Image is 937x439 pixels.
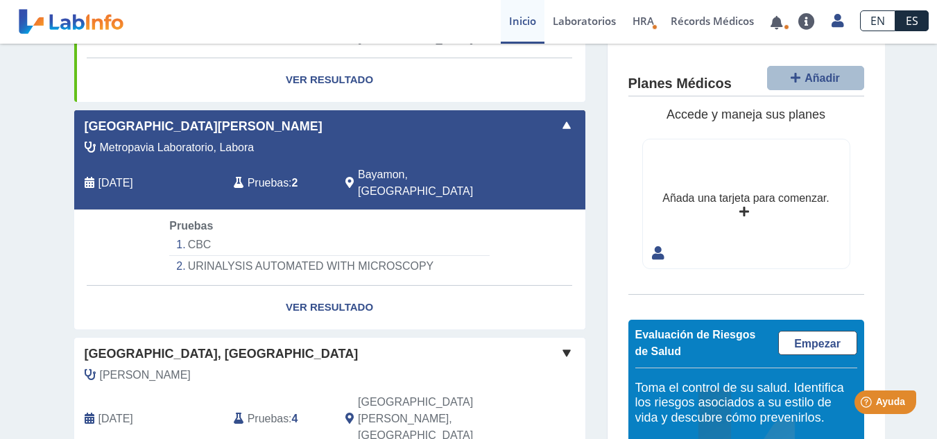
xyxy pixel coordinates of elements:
[74,286,585,329] a: Ver Resultado
[895,10,929,31] a: ES
[248,175,289,191] span: Pruebas
[98,411,133,427] span: 2025-05-10
[814,385,922,424] iframe: Help widget launcher
[98,175,133,191] span: 2025-09-16
[292,177,298,189] b: 2
[85,345,359,363] span: [GEOGRAPHIC_DATA], [GEOGRAPHIC_DATA]
[292,413,298,424] b: 4
[74,58,585,102] a: Ver Resultado
[667,107,825,121] span: Accede y maneja sus planes
[633,14,654,28] span: HRA
[169,234,489,256] li: CBC
[805,72,840,84] span: Añadir
[635,381,857,426] h5: Toma el control de su salud. Identifica los riesgos asociados a su estilo de vida y descubre cómo...
[100,139,255,156] span: Metropavia Laboratorio, Labora
[169,220,213,232] span: Pruebas
[85,117,323,136] span: [GEOGRAPHIC_DATA][PERSON_NAME]
[100,367,191,384] span: Brekke, Benjamin
[358,166,511,200] span: Bayamon, PR
[223,166,335,200] div: :
[248,411,289,427] span: Pruebas
[767,66,864,90] button: Añadir
[860,10,895,31] a: EN
[662,190,829,207] div: Añada una tarjeta para comenzar.
[169,256,489,277] li: URINALYSIS AUTOMATED WITH MICROSCOPY
[778,331,857,355] a: Empezar
[794,338,841,350] span: Empezar
[628,76,732,92] h4: Planes Médicos
[635,329,756,357] span: Evaluación de Riesgos de Salud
